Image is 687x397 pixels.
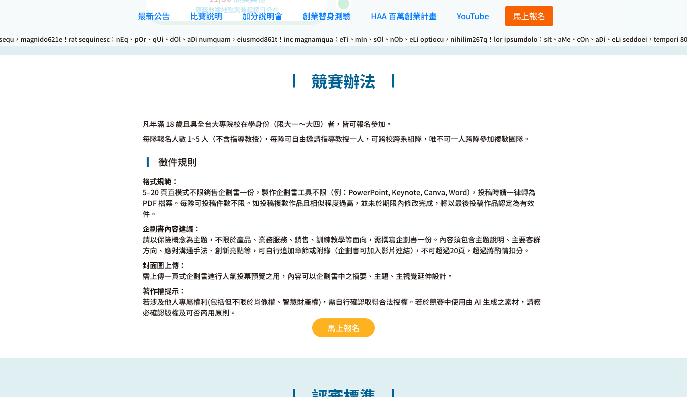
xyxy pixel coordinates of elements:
span: 加分說明會 [242,10,282,22]
dd: 需上傳一頁式企劃書進行人氣投票預覽之用，內容可以企劃書中之摘要、主題、主視覺延伸設計。 [143,271,544,281]
span: 最新公告 [138,10,170,22]
span: 創業替身測驗 [303,10,351,22]
dd: 請以保險概念為主題，不限於產品、業務服務、銷售、訓練教學等面向，需撰寫企劃書一份。內容須包含主題說明、主要客群方向、應對溝通手法、創新亮點等，可自行追加章節或附錄（企劃書可加入影片連結），不可超... [143,234,544,256]
button: 馬上報名 [505,6,553,26]
dt: 格式規範： [143,176,544,187]
h3: 徵件規則 [147,156,544,168]
dt: 企劃書內容建議： [143,223,544,234]
p: 每隊報名人數 1~5 人（不含指導教授），每隊可自由邀請指導教授一人，可跨校跨系組隊，唯不可一人跨隊參加複數團隊。 [143,133,544,144]
a: 加分說明會 [238,4,286,28]
dt: 封面圖上傳： [143,260,544,271]
span: 比賽說明 [190,10,222,22]
a: YouTube [453,4,493,28]
span: 馬上報名 [327,322,360,334]
p: 凡年滿 18 歲且具全台大專院校在學身份（限大一～大四）者，皆可報名參加。 [143,118,544,129]
a: 創業替身測驗 [299,4,355,28]
dd: 5–20 頁直橫式不限銷售企劃書一份，製作企劃書工具不限（例：PowerPoint, Keynote, Canva, Word），投稿時請一律轉為 PDF 檔案。每隊可投稿件數不限。如投稿複數作... [143,187,544,219]
h2: 競賽辦法 [4,63,683,110]
a: 最新公告 [134,4,174,28]
span: 馬上報名 [513,10,545,22]
span: YouTube [457,10,489,22]
a: 比賽說明 [186,4,226,28]
dd: 若涉及他人專屬權利(包括但不限於肖像權、智慧財產權)，需自行確認取得合法授權。若於競賽中使用由 AI 生成之素材，請務必確認版權及可否商用原則。 [143,296,544,318]
dt: 著作權提示： [143,285,544,296]
a: HAA 百萬創業計畫 [367,4,441,28]
span: HAA 百萬創業計畫 [371,10,437,22]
